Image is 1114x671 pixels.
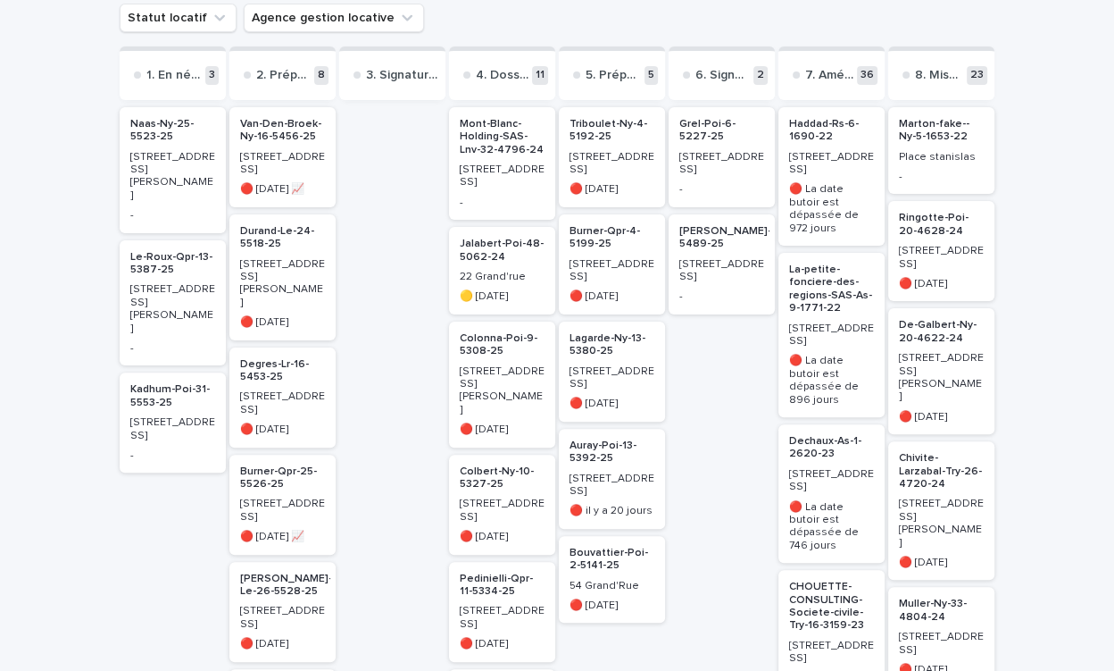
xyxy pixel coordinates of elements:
p: [STREET_ADDRESS] [569,473,654,499]
a: [PERSON_NAME]-20-5489-25[STREET_ADDRESS]- [669,214,775,315]
button: Statut locatif [120,4,237,32]
p: [STREET_ADDRESS] [460,605,545,631]
a: Chivite-Larzabal-Try-26-4720-24[STREET_ADDRESS][PERSON_NAME]🔴 [DATE] [888,441,994,580]
p: [STREET_ADDRESS] [569,365,654,391]
p: 23 [967,66,987,85]
p: Triboulet-Ny-4-5192-25 [569,118,654,144]
p: [STREET_ADDRESS][PERSON_NAME] [460,365,545,417]
a: Burner-Qpr-25-5526-25[STREET_ADDRESS]🔴 [DATE] 📈 [229,455,336,555]
p: [STREET_ADDRESS] [789,468,874,494]
p: 🔴 [DATE] 📈 [240,183,325,196]
p: 🔴 La date butoir est dépassée de 972 jours [789,183,874,235]
p: [STREET_ADDRESS] [240,390,325,416]
p: 🔴 [DATE] [460,638,545,650]
p: [STREET_ADDRESS] [569,258,654,284]
p: Van-Den-Broek-Ny-16-5456-25 [240,118,325,144]
a: Grel-Poi-6-5227-25[STREET_ADDRESS]- [669,107,775,207]
p: Haddad-Rs-6-1690-22 [789,118,874,144]
a: Auray-Poi-13-5392-25[STREET_ADDRESS]🔴 il y a 20 jours [559,429,665,529]
a: Marton-fake--Ny-5-1653-22Place stanislas- [888,107,994,195]
p: 8. Mise en loc et gestion [915,68,963,83]
a: Ringotte-Poi-20-4628-24[STREET_ADDRESS]🔴 [DATE] [888,201,994,301]
p: Auray-Poi-13-5392-25 [569,440,654,466]
p: Pedinielli-Qpr-11-5334-25 [460,573,545,599]
a: Haddad-Rs-6-1690-22[STREET_ADDRESS]🔴 La date butoir est dépassée de 972 jours [778,107,885,246]
p: [PERSON_NAME]-20-5489-25 [679,225,789,251]
p: 3 [205,66,219,85]
p: Burner-Qpr-4-5199-25 [569,225,654,251]
p: 54 Grand'Rue [569,580,654,592]
p: [STREET_ADDRESS] [679,258,764,284]
p: [STREET_ADDRESS][PERSON_NAME] [899,498,984,549]
p: 🔴 [DATE] [899,278,984,290]
a: Durand-Le-24-5518-25[STREET_ADDRESS][PERSON_NAME]🔴 [DATE] [229,214,336,340]
p: [STREET_ADDRESS] [240,605,325,631]
a: Lagarde-Ny-13-5380-25[STREET_ADDRESS]🔴 [DATE] [559,322,665,422]
div: Jalabert-Poi-48-5062-2422 Grand'rue🟡 [DATE] [449,227,555,315]
p: 8 [314,66,328,85]
a: Le-Roux-Qpr-13-5387-25[STREET_ADDRESS][PERSON_NAME]- [120,240,226,366]
p: Naas-Ny-25-5523-25 [130,118,215,144]
p: 5 [644,66,658,85]
p: De-Galbert-Ny-20-4622-24 [899,319,984,345]
p: [STREET_ADDRESS] [569,151,654,177]
p: [STREET_ADDRESS] [460,164,545,189]
a: [PERSON_NAME]-Le-26-5528-25[STREET_ADDRESS]🔴 [DATE] [229,562,336,662]
p: 3. Signature compromis [366,68,438,83]
a: Pedinielli-Qpr-11-5334-25[STREET_ADDRESS]🔴 [DATE] [449,562,555,662]
a: Van-Den-Broek-Ny-16-5456-25[STREET_ADDRESS]🔴 [DATE] 📈 [229,107,336,207]
p: 7. Aménagements et travaux [805,68,853,83]
p: 36 [857,66,877,85]
p: Kadhum-Poi-31-5553-25 [130,383,215,409]
p: - [679,290,764,303]
p: - [130,342,215,355]
p: Marton-fake--Ny-5-1653-22 [899,118,984,144]
p: CHOUETTE-CONSULTING-Societe-civile-Try-16-3159-23 [789,581,874,633]
p: [STREET_ADDRESS] [130,416,215,442]
p: Colonna-Poi-9-5308-25 [460,332,545,358]
p: 🔴 [DATE] [460,531,545,543]
p: [STREET_ADDRESS] [240,151,325,177]
p: 🔴 [DATE] 📈 [240,531,325,543]
p: [STREET_ADDRESS] [789,323,874,348]
p: 🔴 La date butoir est dépassée de 746 jours [789,501,874,553]
p: [STREET_ADDRESS][PERSON_NAME] [240,258,325,310]
a: Colbert-Ny-10-5327-25[STREET_ADDRESS]🔴 [DATE] [449,455,555,555]
p: [STREET_ADDRESS] [789,151,874,177]
p: 2. Préparation compromis [256,68,311,83]
p: 🔴 [DATE] [569,398,654,410]
div: Colonna-Poi-9-5308-25[STREET_ADDRESS][PERSON_NAME]🔴 [DATE] [449,322,555,448]
p: 6. Signature de l'acte notarié [695,68,750,83]
p: Place stanislas [899,151,984,164]
p: - [130,209,215,222]
p: Degres-Lr-16-5453-25 [240,358,325,384]
p: Colbert-Ny-10-5327-25 [460,466,545,491]
p: 🔴 [DATE] [899,557,984,569]
p: - [679,183,764,196]
a: Mont-Blanc-Holding-SAS-Lnv-32-4796-24[STREET_ADDRESS]- [449,107,555,220]
a: Naas-Ny-25-5523-25[STREET_ADDRESS][PERSON_NAME]- [120,107,226,233]
p: [STREET_ADDRESS] [789,640,874,666]
div: Bouvattier-Poi-2-5141-2554 Grand'Rue🔴 [DATE] [559,536,665,624]
p: [STREET_ADDRESS][PERSON_NAME] [899,352,984,404]
a: La-petite-fonciere-des-regions-SAS-As-9-1771-22[STREET_ADDRESS]🔴 La date butoir est dépassée de 8... [778,253,885,417]
a: Degres-Lr-16-5453-25[STREET_ADDRESS]🔴 [DATE] [229,348,336,448]
p: 🔴 [DATE] [569,600,654,612]
p: Burner-Qpr-25-5526-25 [240,466,325,491]
p: [STREET_ADDRESS] [240,498,325,524]
p: [PERSON_NAME]-Le-26-5528-25 [240,573,332,599]
p: La-petite-fonciere-des-regions-SAS-As-9-1771-22 [789,264,874,315]
p: 🔴 [DATE] [460,424,545,436]
p: 4. Dossier de financement [476,68,528,83]
p: Le-Roux-Qpr-13-5387-25 [130,251,215,277]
